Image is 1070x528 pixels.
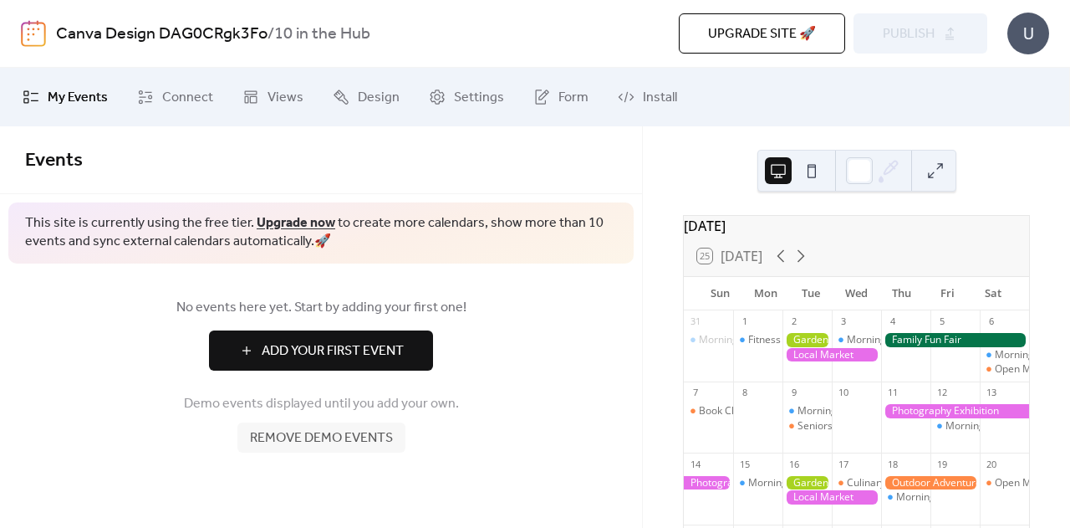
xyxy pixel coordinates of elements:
div: Morning Yoga Bliss [847,333,936,347]
div: 31 [689,315,701,328]
span: Form [558,88,588,108]
div: Open Mic Night [995,476,1067,490]
div: Wed [833,277,879,310]
div: Gardening Workshop [782,333,832,347]
div: U [1007,13,1049,54]
div: 11 [886,387,899,399]
div: Morning Yoga Bliss [881,490,930,505]
div: Morning Yoga Bliss [797,404,887,418]
div: Local Market [782,348,881,362]
div: 4 [886,315,899,328]
a: Settings [416,74,517,120]
div: Photography Exhibition [684,476,733,490]
div: Open Mic Night [980,362,1029,377]
div: 1 [738,315,751,328]
div: 15 [738,458,751,470]
a: Install [605,74,690,120]
div: Morning Yoga Bliss [748,476,838,490]
a: My Events [10,74,120,120]
div: 19 [935,458,948,470]
img: logo [21,20,46,47]
b: / [267,18,274,50]
div: 18 [886,458,899,470]
div: Open Mic Night [995,362,1067,377]
span: Upgrade site 🚀 [708,24,816,44]
a: Connect [125,74,226,120]
a: Add Your First Event [25,331,617,371]
div: Outdoor Adventure Day [881,476,980,490]
div: 12 [935,387,948,399]
div: Book Club Gathering [699,404,795,418]
div: Thu [879,277,925,310]
div: Seniors' Social Tea [782,419,832,433]
div: Culinary Cooking Class [847,476,953,490]
button: Add Your First Event [209,331,433,371]
span: This site is currently using the free tier. to create more calendars, show more than 10 events an... [25,214,617,252]
a: Design [320,74,412,120]
div: 14 [689,458,701,470]
div: 17 [837,458,849,470]
span: No events here yet. Start by adding your first one! [25,298,617,318]
span: Add Your First Event [262,341,404,361]
div: Morning Yoga Bliss [782,404,832,418]
div: Book Club Gathering [684,404,733,418]
span: Views [267,88,303,108]
div: Mon [742,277,787,310]
div: 3 [837,315,849,328]
div: 2 [787,315,800,328]
span: My Events [48,88,108,108]
div: Morning Yoga Bliss [945,419,1035,433]
a: Canva Design DAG0CRgk3Fo [56,18,267,50]
div: 13 [985,387,997,399]
div: Morning Yoga Bliss [684,333,733,347]
div: Open Mic Night [980,476,1029,490]
div: [DATE] [684,216,1029,236]
div: 5 [935,315,948,328]
span: Remove demo events [250,428,393,449]
div: Sat [971,277,1016,310]
b: 10 in the Hub [274,18,370,50]
div: Morning Yoga Bliss [896,490,986,505]
div: Morning Yoga Bliss [832,333,881,347]
div: Photography Exhibition [881,404,1029,418]
div: Morning Yoga Bliss [733,476,782,490]
div: 7 [689,387,701,399]
span: Settings [454,88,504,108]
div: Morning Yoga Bliss [699,333,788,347]
span: Demo events displayed until you add your own. [184,394,459,414]
a: Form [521,74,601,120]
div: Fitness Bootcamp [748,333,831,347]
span: Connect [162,88,213,108]
div: 6 [985,315,997,328]
div: Fri [925,277,970,310]
div: 9 [787,387,800,399]
span: Design [358,88,400,108]
a: Views [230,74,316,120]
div: Morning Yoga Bliss [930,419,980,433]
div: 20 [985,458,997,470]
div: Fitness Bootcamp [733,333,782,347]
button: Remove demo events [237,423,405,453]
div: Gardening Workshop [782,476,832,490]
div: 8 [738,387,751,399]
div: Seniors' Social Tea [797,419,885,433]
span: Install [643,88,677,108]
span: Events [25,142,83,179]
div: Culinary Cooking Class [832,476,881,490]
div: 16 [787,458,800,470]
div: Morning Yoga Bliss [980,348,1029,362]
a: Upgrade now [257,210,335,236]
div: 10 [837,387,849,399]
div: Tue [788,277,833,310]
button: Upgrade site 🚀 [679,13,845,54]
div: Family Fun Fair [881,333,1029,347]
div: Local Market [782,490,881,505]
div: Sun [697,277,742,310]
